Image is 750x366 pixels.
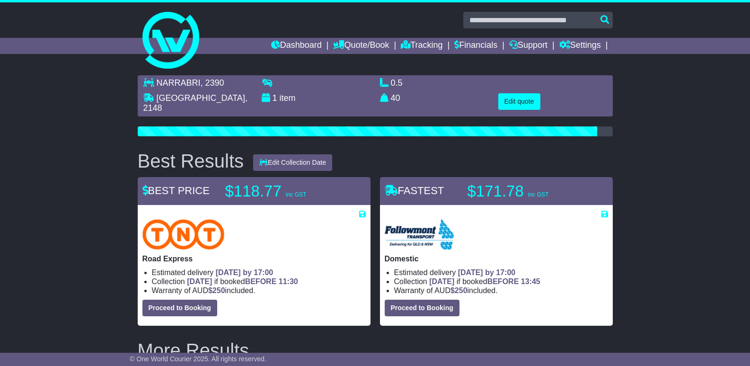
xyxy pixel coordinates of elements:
[458,268,516,277] span: [DATE] by 17:00
[509,38,547,54] a: Support
[253,154,332,171] button: Edit Collection Date
[130,355,266,363] span: © One World Courier 2025. All rights reserved.
[152,268,366,277] li: Estimated delivery
[157,93,245,103] span: [GEOGRAPHIC_DATA]
[498,93,540,110] button: Edit quote
[286,191,306,198] span: inc GST
[401,38,442,54] a: Tracking
[187,277,298,286] span: if booked
[559,38,601,54] a: Settings
[271,38,322,54] a: Dashboard
[142,185,210,196] span: BEST PRICE
[143,93,247,113] span: , 2148
[468,182,586,201] p: $171.78
[142,254,366,263] p: Road Express
[142,300,217,316] button: Proceed to Booking
[385,300,459,316] button: Proceed to Booking
[385,254,608,263] p: Domestic
[142,219,225,250] img: TNT Domestic: Road Express
[429,277,540,286] span: if booked
[394,286,608,295] li: Warranty of AUD included.
[212,286,225,295] span: 250
[280,93,296,103] span: item
[138,340,613,361] h2: More Results
[201,78,224,88] span: , 2390
[487,277,519,286] span: BEFORE
[279,277,298,286] span: 11:30
[391,78,403,88] span: 0.5
[187,277,212,286] span: [DATE]
[133,151,249,171] div: Best Results
[385,219,454,250] img: Followmont Transport: Domestic
[245,277,277,286] span: BEFORE
[152,286,366,295] li: Warranty of AUD included.
[450,286,468,295] span: $
[225,182,344,201] p: $118.77
[455,286,468,295] span: 250
[394,268,608,277] li: Estimated delivery
[521,277,540,286] span: 13:45
[152,277,366,286] li: Collection
[528,191,548,198] span: inc GST
[391,93,400,103] span: 40
[273,93,277,103] span: 1
[208,286,225,295] span: $
[216,268,274,277] span: [DATE] by 17:00
[385,185,444,196] span: FASTEST
[394,277,608,286] li: Collection
[157,78,201,88] span: NARRABRI
[429,277,454,286] span: [DATE]
[454,38,497,54] a: Financials
[333,38,389,54] a: Quote/Book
